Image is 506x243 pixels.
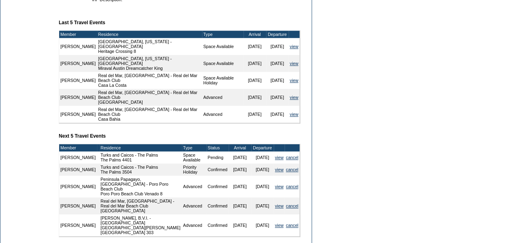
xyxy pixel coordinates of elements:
[290,78,298,83] a: view
[290,61,298,66] a: view
[59,55,97,72] td: [PERSON_NAME]
[244,38,266,55] td: [DATE]
[202,55,244,72] td: Space Available
[207,163,229,176] td: Confirmed
[99,176,182,197] td: Peninsula Papagayo, [GEOGRAPHIC_DATA] - Poro Poro Beach Club Poro Poro Beach Club Venado 8
[275,155,283,160] a: view
[59,151,97,163] td: [PERSON_NAME]
[97,72,202,89] td: Real del Mar, [GEOGRAPHIC_DATA] - Real del Mar Beach Club Casa La Costa
[207,144,229,151] td: Status
[207,176,229,197] td: Confirmed
[97,55,202,72] td: [GEOGRAPHIC_DATA], [US_STATE] - [GEOGRAPHIC_DATA] Miraval Austin Dreamcatcher King
[59,144,97,151] td: Member
[59,214,97,236] td: [PERSON_NAME]
[266,106,289,123] td: [DATE]
[286,184,298,189] a: cancel
[229,151,251,163] td: [DATE]
[202,89,244,106] td: Advanced
[229,197,251,214] td: [DATE]
[59,72,97,89] td: [PERSON_NAME]
[251,214,274,236] td: [DATE]
[229,163,251,176] td: [DATE]
[244,31,266,38] td: Arrival
[99,197,182,214] td: Real del Mar, [GEOGRAPHIC_DATA] - Real del Mar Beach Club [GEOGRAPHIC_DATA]
[182,163,207,176] td: Priority Holiday
[59,38,97,55] td: [PERSON_NAME]
[251,197,274,214] td: [DATE]
[97,38,202,55] td: [GEOGRAPHIC_DATA], [US_STATE] - [GEOGRAPHIC_DATA] Heritage Crossing 8
[207,151,229,163] td: Pending
[275,167,283,172] a: view
[275,203,283,208] a: view
[99,214,182,236] td: [PERSON_NAME], B.V.I. - [GEOGRAPHIC_DATA] [GEOGRAPHIC_DATA][PERSON_NAME] [GEOGRAPHIC_DATA] 303
[286,203,298,208] a: cancel
[244,89,266,106] td: [DATE]
[202,31,244,38] td: Type
[275,184,283,189] a: view
[207,214,229,236] td: Confirmed
[59,106,97,123] td: [PERSON_NAME]
[59,197,97,214] td: [PERSON_NAME]
[59,176,97,197] td: [PERSON_NAME]
[286,155,298,160] a: cancel
[59,20,105,25] b: Last 5 Travel Events
[229,214,251,236] td: [DATE]
[251,144,274,151] td: Departure
[266,55,289,72] td: [DATE]
[244,55,266,72] td: [DATE]
[99,163,182,176] td: Turks and Caicos - The Palms The Palms 3504
[266,89,289,106] td: [DATE]
[266,72,289,89] td: [DATE]
[182,144,207,151] td: Type
[266,31,289,38] td: Departure
[207,197,229,214] td: Confirmed
[244,72,266,89] td: [DATE]
[251,151,274,163] td: [DATE]
[229,176,251,197] td: [DATE]
[202,72,244,89] td: Space Available Holiday
[266,38,289,55] td: [DATE]
[59,133,106,139] b: Next 5 Travel Events
[99,144,182,151] td: Residence
[182,176,207,197] td: Advanced
[290,95,298,100] a: view
[275,223,283,228] a: view
[251,176,274,197] td: [DATE]
[290,112,298,117] a: view
[97,106,202,123] td: Real del Mar, [GEOGRAPHIC_DATA] - Real del Mar Beach Club Casa Bahia
[286,223,298,228] a: cancel
[251,163,274,176] td: [DATE]
[59,89,97,106] td: [PERSON_NAME]
[59,163,97,176] td: [PERSON_NAME]
[202,38,244,55] td: Space Available
[182,197,207,214] td: Advanced
[99,151,182,163] td: Turks and Caicos - The Palms The Palms 4401
[182,214,207,236] td: Advanced
[97,89,202,106] td: Real del Mar, [GEOGRAPHIC_DATA] - Real del Mar Beach Club [GEOGRAPHIC_DATA]
[97,31,202,38] td: Residence
[286,167,298,172] a: cancel
[182,151,207,163] td: Space Available
[244,106,266,123] td: [DATE]
[229,144,251,151] td: Arrival
[290,44,298,49] a: view
[59,31,97,38] td: Member
[202,106,244,123] td: Advanced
